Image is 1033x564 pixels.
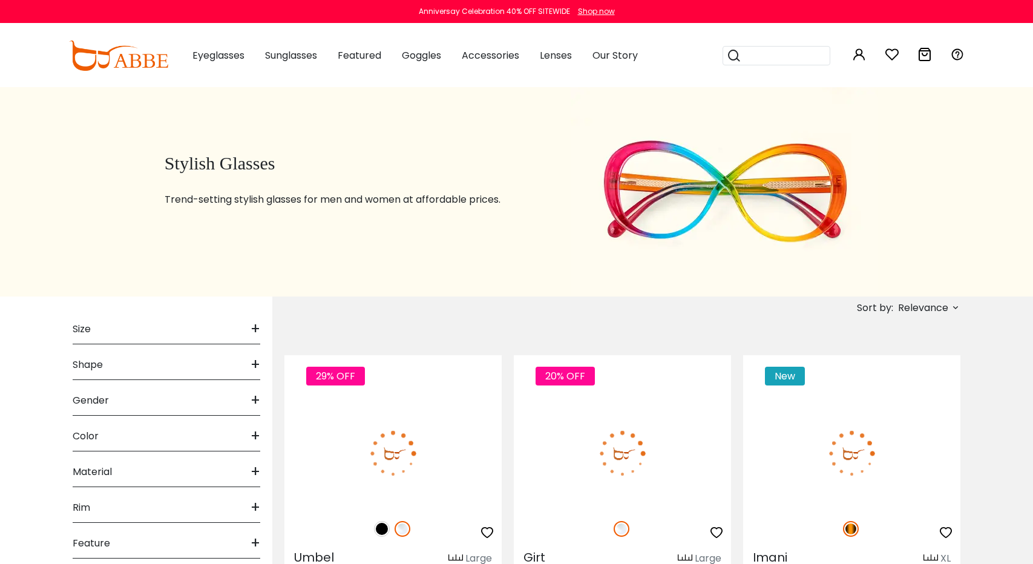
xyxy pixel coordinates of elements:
[765,367,805,385] span: New
[462,48,519,62] span: Accessories
[592,48,638,62] span: Our Story
[374,521,390,537] img: Black
[73,493,90,522] span: Rim
[251,386,260,415] span: +
[898,297,948,319] span: Relevance
[73,315,91,344] span: Size
[395,521,410,537] img: Clear
[73,422,99,451] span: Color
[251,315,260,344] span: +
[251,457,260,487] span: +
[192,48,244,62] span: Eyeglasses
[265,48,317,62] span: Sunglasses
[857,301,893,315] span: Sort by:
[251,493,260,522] span: +
[923,554,938,563] img: size ruler
[251,350,260,379] span: +
[571,85,878,297] img: stylish glasses
[614,521,629,537] img: Clear
[448,554,463,563] img: size ruler
[73,350,103,379] span: Shape
[536,367,595,385] span: 20% OFF
[73,457,112,487] span: Material
[251,422,260,451] span: +
[572,6,615,16] a: Shop now
[678,554,692,563] img: size ruler
[165,192,540,207] p: Trend-setting stylish glasses for men and women at affordable prices.
[306,367,365,385] span: 29% OFF
[338,48,381,62] span: Featured
[540,48,572,62] span: Lenses
[73,386,109,415] span: Gender
[251,529,260,558] span: +
[402,48,441,62] span: Goggles
[578,6,615,17] div: Shop now
[514,399,731,508] img: Fclear Girt - TR ,Universal Bridge Fit
[165,152,540,174] h1: Stylish Glasses
[69,41,168,71] img: abbeglasses.com
[419,6,570,17] div: Anniversay Celebration 40% OFF SITEWIDE
[73,529,110,558] span: Feature
[284,399,502,508] img: Fclear Umbel - Plastic ,Universal Bridge Fit
[843,521,859,537] img: Tortoise
[743,399,960,508] img: Tortoise Imani - Plastic ,Universal Bridge Fit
